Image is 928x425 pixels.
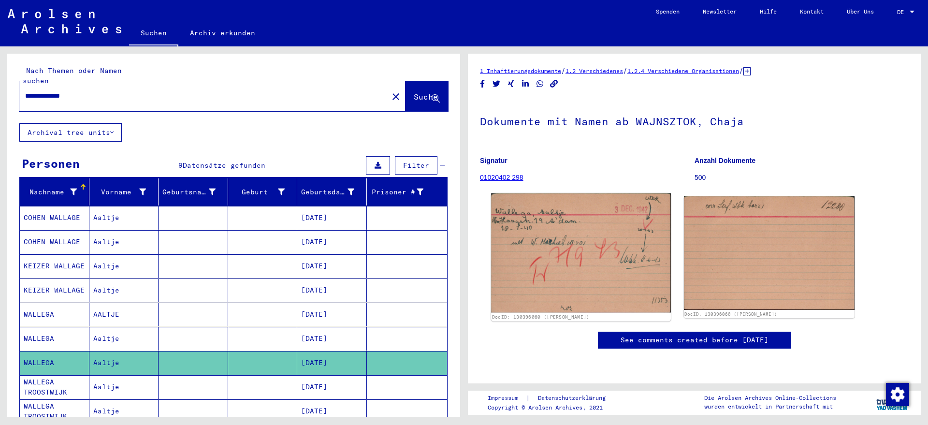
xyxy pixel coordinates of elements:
span: / [739,66,743,75]
button: Copy link [549,78,559,90]
a: 1.2.4 Verschiedene Organisationen [627,67,739,74]
mat-cell: [DATE] [297,206,367,230]
mat-label: Nach Themen oder Namen suchen [23,66,122,85]
div: Geburtsname [162,184,228,200]
button: Archival tree units [19,123,122,142]
b: Signatur [480,157,507,164]
mat-cell: [DATE] [297,254,367,278]
div: Personen [22,155,80,172]
span: Datensätze gefunden [183,161,265,170]
div: Vorname [93,184,159,200]
button: Share on Facebook [478,78,488,90]
mat-cell: Aaltje [89,327,159,351]
button: Filter [395,156,437,175]
mat-cell: [DATE] [297,278,367,302]
span: / [561,66,565,75]
mat-cell: Aaltje [89,206,159,230]
div: Geburtsdatum [301,184,366,200]
mat-cell: Aaltje [89,375,159,399]
mat-cell: [DATE] [297,351,367,375]
div: Geburtsdatum [301,187,354,197]
mat-cell: KEIZER WALLAGE [20,254,89,278]
a: 1.2 Verschiedenes [565,67,623,74]
a: Archiv erkunden [178,21,267,44]
a: DocID: 130396060 ([PERSON_NAME]) [492,314,590,320]
span: / [623,66,627,75]
div: Nachname [24,184,89,200]
mat-cell: [DATE] [297,230,367,254]
a: 1 Inhaftierungsdokumente [480,67,561,74]
p: wurden entwickelt in Partnerschaft mit [704,402,836,411]
mat-cell: COHEN WALLAGE [20,230,89,254]
button: Clear [386,87,406,106]
mat-cell: [DATE] [297,327,367,351]
mat-cell: WALLEGA [20,327,89,351]
a: Impressum [488,393,526,403]
mat-header-cell: Prisoner # [367,178,448,205]
div: Nachname [24,187,77,197]
a: DocID: 130396060 ([PERSON_NAME]) [684,311,777,317]
button: Share on LinkedIn [521,78,531,90]
mat-cell: Aaltje [89,399,159,423]
mat-cell: WALLEGA [20,303,89,326]
mat-cell: Aaltje [89,351,159,375]
a: Datenschutzerklärung [530,393,617,403]
a: 01020402 298 [480,174,523,181]
mat-cell: Aaltje [89,230,159,254]
a: Suchen [129,21,178,46]
mat-header-cell: Geburt‏ [228,178,298,205]
span: Suche [414,92,438,102]
mat-cell: [DATE] [297,303,367,326]
img: yv_logo.png [874,390,911,414]
mat-cell: [DATE] [297,399,367,423]
div: Prisoner # [371,187,424,197]
img: 001.jpg [491,193,670,313]
mat-cell: KEIZER WALLAGE [20,278,89,302]
a: See comments created before [DATE] [621,335,768,345]
button: Suche [406,81,448,111]
mat-cell: COHEN WALLAGE [20,206,89,230]
button: Share on Xing [506,78,516,90]
mat-cell: [DATE] [297,375,367,399]
button: Share on Twitter [492,78,502,90]
mat-icon: close [390,91,402,103]
div: Prisoner # [371,184,436,200]
p: Copyright © Arolsen Archives, 2021 [488,403,617,412]
mat-cell: WALLEGA TROOSTWIJK [20,399,89,423]
mat-header-cell: Nachname [20,178,89,205]
div: | [488,393,617,403]
div: Zustimmung ändern [885,382,909,406]
button: Share on WhatsApp [535,78,545,90]
p: Die Arolsen Archives Online-Collections [704,394,836,402]
p: 500 [695,173,909,183]
h1: Dokumente mit Namen ab WAJNSZTOK, Chaja [480,99,909,142]
div: Geburt‏ [232,184,297,200]
mat-cell: Aaltje [89,278,159,302]
mat-cell: Aaltje [89,254,159,278]
mat-cell: AALTJE [89,303,159,326]
b: Anzahl Dokumente [695,157,755,164]
div: Geburtsname [162,187,216,197]
img: Zustimmung ändern [886,383,909,406]
img: Arolsen_neg.svg [8,9,121,33]
mat-header-cell: Geburtsdatum [297,178,367,205]
div: Geburt‏ [232,187,285,197]
span: 9 [178,161,183,170]
mat-cell: WALLEGA [20,351,89,375]
mat-header-cell: Vorname [89,178,159,205]
span: Filter [403,161,429,170]
img: 002.jpg [684,196,855,310]
span: DE [897,9,908,15]
mat-header-cell: Geburtsname [159,178,228,205]
div: Vorname [93,187,146,197]
mat-cell: WALLEGA TROOSTWIJK [20,375,89,399]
